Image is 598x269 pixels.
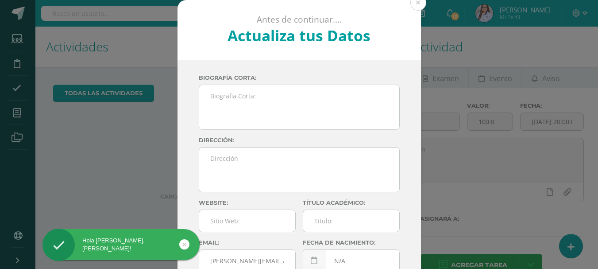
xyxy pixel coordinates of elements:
label: Dirección: [199,137,400,144]
div: Hola [PERSON_NAME], [PERSON_NAME]! [42,237,200,253]
h2: Actualiza tus Datos [201,25,397,46]
input: Titulo: [303,210,399,232]
label: Fecha de nacimiento: [303,239,400,246]
label: Website: [199,199,296,206]
label: Título académico: [303,199,400,206]
p: Antes de continuar.... [201,14,397,25]
label: Email: [199,239,296,246]
label: Biografía corta: [199,74,400,81]
input: Sitio Web: [199,210,295,232]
